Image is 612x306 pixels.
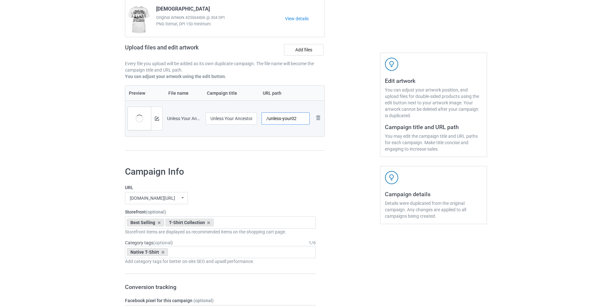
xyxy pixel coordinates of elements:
a: View details [285,15,324,22]
img: svg+xml;base64,PD94bWwgdmVyc2lvbj0iMS4wIiBlbmNvZGluZz0iVVRGLTgiPz4KPHN2ZyB3aWR0aD0iNDJweCIgaGVpZ2... [385,171,398,184]
img: svg+xml;base64,PD94bWwgdmVyc2lvbj0iMS4wIiBlbmNvZGluZz0iVVRGLTgiPz4KPHN2ZyB3aWR0aD0iMjhweCIgaGVpZ2... [314,114,322,122]
th: Preview [125,86,165,101]
div: Best Selling [127,219,164,226]
img: svg+xml;base64,PD94bWwgdmVyc2lvbj0iMS4wIiBlbmNvZGluZz0iVVRGLTgiPz4KPHN2ZyB3aWR0aD0iMTRweCIgaGVpZ2... [155,117,159,121]
div: You can adjust your artwork position, and upload files for double-sided products using the edit b... [385,87,482,119]
div: [DOMAIN_NAME][URL] [130,196,175,200]
div: Storefront items are displayed as recommended items on the shopping cart page. [125,229,316,235]
div: Unless Your Ancestors Look Like This You're Probably An Immigrant (1).png [167,115,201,122]
span: PNG format, DPI 150 minimum [156,21,285,27]
h3: Edit artwork [385,77,482,84]
label: Facebook pixel for this campaign [125,297,316,304]
h1: Campaign Info [125,166,316,178]
span: Original Artwork 4250x4406 @ 304 DPI [156,14,285,21]
p: Every file you upload will be added as its own duplicate campaign. The file name will become the ... [125,60,325,73]
label: Storefront [125,209,316,215]
h3: Campaign details [385,190,482,198]
label: URL [125,184,316,191]
h3: Campaign title and URL path [385,123,482,131]
th: URL path [259,86,312,101]
b: You can adjust your artwork using the edit button. [125,74,226,79]
label: Category tags [125,240,173,246]
div: You may edit the campaign title and URL paths for each campaign. Make title concise and engaging ... [385,133,482,152]
span: (optional) [146,209,166,214]
span: (optional) [153,240,173,245]
span: (optional) [193,298,214,303]
h2: Upload files and edit artwork [125,44,245,56]
th: Campaign title [203,86,259,101]
span: [DEMOGRAPHIC_DATA] [156,6,210,14]
th: File name [165,86,203,101]
div: Details were duplicated from the original campaign. Any changes are applied to all campaigns bein... [385,200,482,219]
h3: Conversion tracking [125,283,316,291]
img: svg+xml;base64,PD94bWwgdmVyc2lvbj0iMS4wIiBlbmNvZGluZz0iVVRGLTgiPz4KPHN2ZyB3aWR0aD0iNDJweCIgaGVpZ2... [385,57,398,71]
label: Add files [284,44,324,56]
div: T-Shirt Collection [165,219,214,226]
div: 1 / 6 [309,240,316,246]
div: Native T-Shirt [127,248,168,256]
div: Add category tags for better on-site SEO and upsell performance. [125,258,316,265]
